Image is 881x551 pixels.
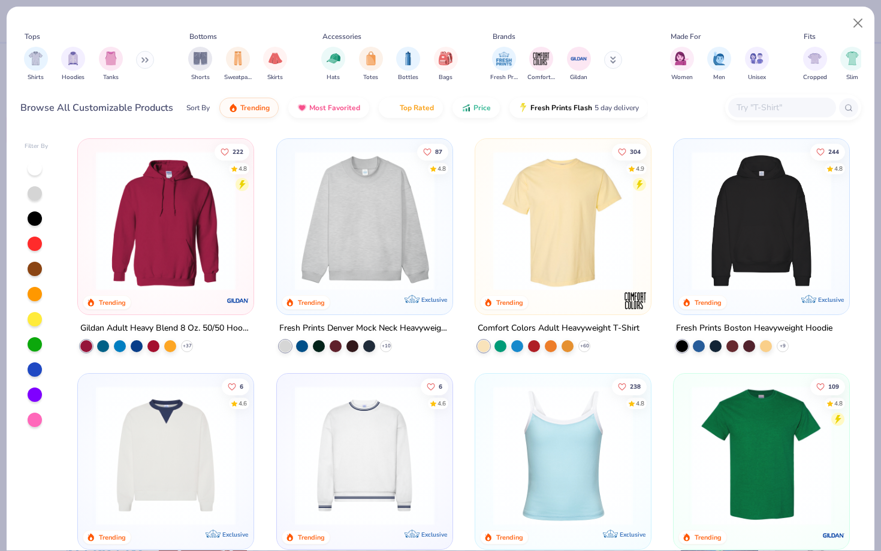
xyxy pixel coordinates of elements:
button: filter button [803,47,827,82]
div: 4.8 [636,399,644,408]
span: 87 [435,149,442,155]
span: 244 [828,149,839,155]
img: 61d0f7fa-d448-414b-acbf-5d07f88334cb [639,386,791,525]
span: 109 [828,384,839,390]
div: filter for Women [670,47,694,82]
img: TopRated.gif [388,103,397,113]
span: Price [473,103,491,113]
img: Totes Image [364,52,378,65]
img: Hoodies Image [67,52,80,65]
div: 4.9 [636,164,644,173]
div: filter for Shirts [24,47,48,82]
span: Bottles [398,73,418,82]
button: filter button [188,47,212,82]
span: 238 [630,384,641,390]
button: Most Favorited [288,98,369,118]
span: + 37 [183,343,192,350]
button: filter button [840,47,864,82]
span: Hats [327,73,340,82]
img: Comfort Colors logo [623,289,647,313]
img: Slim Image [846,52,859,65]
div: Accessories [322,31,361,42]
img: a90f7c54-8796-4cb2-9d6e-4e9644cfe0fe [441,151,592,290]
img: Cropped Image [808,52,822,65]
img: flash.gif [518,103,528,113]
div: filter for Skirts [263,47,287,82]
span: + 10 [381,343,390,350]
div: filter for Cropped [803,47,827,82]
div: filter for Gildan [567,47,591,82]
span: Shirts [28,73,44,82]
div: filter for Slim [840,47,864,82]
div: filter for Men [707,47,731,82]
span: Hoodies [62,73,85,82]
button: Like [215,143,249,160]
span: Trending [240,103,270,113]
span: 222 [233,149,243,155]
button: filter button [396,47,420,82]
div: 4.8 [834,399,843,408]
img: 01756b78-01f6-4cc6-8d8a-3c30c1a0c8ac [90,151,242,290]
img: e55d29c3-c55d-459c-bfd9-9b1c499ab3c6 [639,151,791,290]
img: Gildan logo [227,289,251,313]
div: filter for Bags [434,47,458,82]
span: Cropped [803,73,827,82]
button: filter button [224,47,252,82]
div: Gildan Adult Heavy Blend 8 Oz. 50/50 Hooded Sweatshirt [80,321,251,336]
button: Top Rated [379,98,443,118]
button: filter button [359,47,383,82]
span: Exclusive [620,531,645,538]
button: Trending [219,98,279,118]
img: Gildan Image [570,50,588,68]
div: 4.8 [834,164,843,173]
img: Bags Image [439,52,452,65]
div: filter for Sweatpants [224,47,252,82]
div: 4.8 [239,164,247,173]
button: filter button [321,47,345,82]
span: Top Rated [400,103,434,113]
div: 4.6 [437,399,445,408]
div: Comfort Colors Adult Heavyweight T-Shirt [478,321,639,336]
button: filter button [24,47,48,82]
span: Unisex [748,73,766,82]
div: filter for Bottles [396,47,420,82]
span: 5 day delivery [595,101,639,115]
div: Made For [671,31,701,42]
span: Exclusive [421,296,447,304]
div: Fresh Prints Denver Mock Neck Heavyweight Sweatshirt [279,321,450,336]
img: Sweatpants Image [231,52,245,65]
img: 3abb6cdb-110e-4e18-92a0-dbcd4e53f056 [90,386,242,525]
img: Skirts Image [268,52,282,65]
div: filter for Hoodies [61,47,85,82]
div: filter for Totes [359,47,383,82]
button: filter button [745,47,769,82]
span: Skirts [267,73,283,82]
button: Like [420,379,448,395]
div: Bottoms [189,31,217,42]
img: Shorts Image [194,52,207,65]
span: Women [671,73,693,82]
img: 91acfc32-fd48-4d6b-bdad-a4c1a30ac3fc [686,151,837,290]
span: Tanks [103,73,119,82]
img: trending.gif [228,103,238,113]
button: filter button [263,47,287,82]
button: Like [810,143,845,160]
img: Men Image [713,52,726,65]
span: Exclusive [818,296,844,304]
span: Exclusive [421,531,447,538]
div: Filter By [25,142,49,151]
div: Fresh Prints Boston Heavyweight Hoodie [676,321,832,336]
span: Men [713,73,725,82]
input: Try "T-Shirt" [735,101,828,114]
span: Fresh Prints Flash [530,103,592,113]
button: filter button [567,47,591,82]
button: filter button [670,47,694,82]
img: Bottles Image [402,52,415,65]
img: db319196-8705-402d-8b46-62aaa07ed94f [686,386,837,525]
span: Bags [439,73,452,82]
span: 304 [630,149,641,155]
button: Like [810,379,845,395]
span: Fresh Prints [490,73,518,82]
div: Fits [804,31,816,42]
button: filter button [707,47,731,82]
